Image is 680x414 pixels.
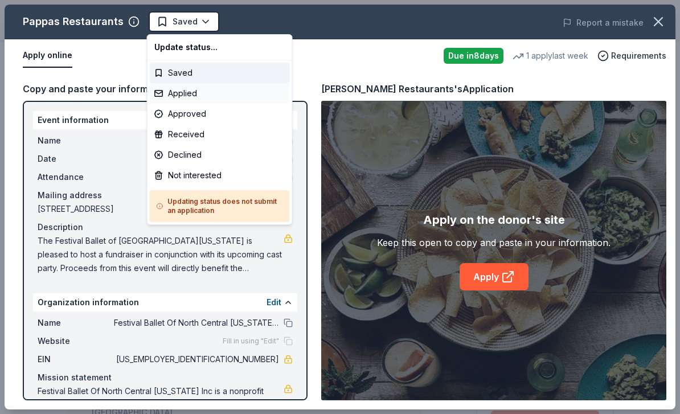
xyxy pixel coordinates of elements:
div: Received [150,124,290,145]
div: Declined [150,145,290,165]
span: Festival Ballet Online Auction [130,14,222,27]
div: Not interested [150,165,290,186]
div: Approved [150,104,290,124]
h5: Updating status does not submit an application [157,197,283,215]
div: Applied [150,83,290,104]
div: Update status... [150,37,290,58]
div: Saved [150,63,290,83]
